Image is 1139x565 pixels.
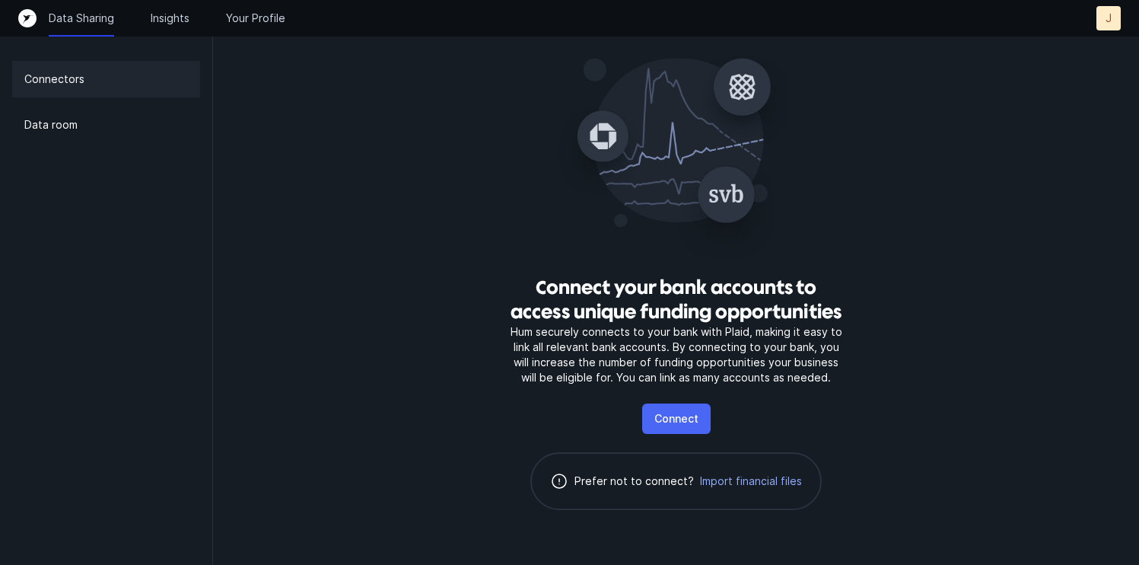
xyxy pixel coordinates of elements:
p: Prefer not to connect? [574,472,694,490]
a: Data Sharing [49,11,114,26]
button: J [1096,6,1121,30]
p: Connect [654,410,698,428]
p: Data room [24,116,78,134]
p: Connectors [24,70,84,88]
a: Data room [12,107,200,143]
img: Connect your bank accounts to access unique funding opportunities [555,44,798,263]
a: Insights [151,11,189,26]
button: Connect [642,404,711,434]
span: Import financial files [700,474,802,489]
a: Your Profile [226,11,285,26]
p: J [1106,11,1112,26]
h3: Connect your bank accounts to access unique funding opportunities [506,276,847,324]
p: Hum securely connects to your bank with Plaid, making it easy to link all relevant bank accounts.... [506,324,847,385]
a: Connectors [12,61,200,97]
